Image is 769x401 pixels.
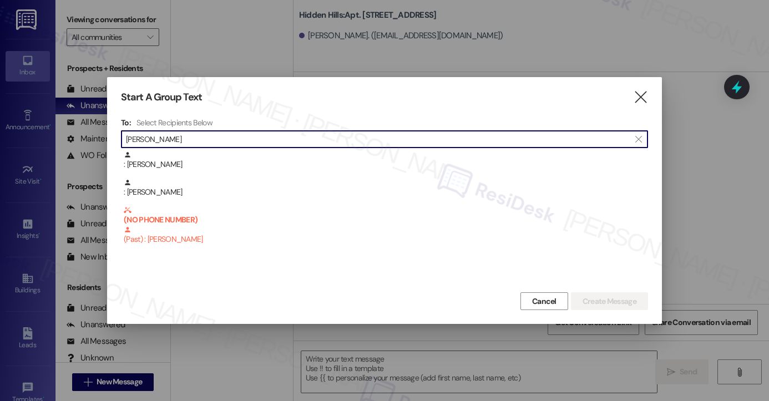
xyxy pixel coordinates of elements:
div: (NO PHONE NUMBER) (Past) : [PERSON_NAME] [121,206,648,234]
div: : [PERSON_NAME] [124,151,648,170]
div: : [PERSON_NAME] [124,179,648,198]
i:  [635,135,641,144]
span: Cancel [532,296,556,307]
button: Clear text [630,131,647,148]
h3: Start A Group Text [121,91,202,104]
button: Cancel [520,292,568,310]
div: (Past) : [PERSON_NAME] [124,206,648,246]
i:  [633,92,648,103]
span: Create Message [583,296,636,307]
div: : [PERSON_NAME] [121,179,648,206]
b: (NO PHONE NUMBER) [124,206,648,225]
h3: To: [121,118,131,128]
input: Search for any contact or apartment [126,131,630,147]
div: : [PERSON_NAME] [121,151,648,179]
h4: Select Recipients Below [136,118,213,128]
button: Create Message [571,292,648,310]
